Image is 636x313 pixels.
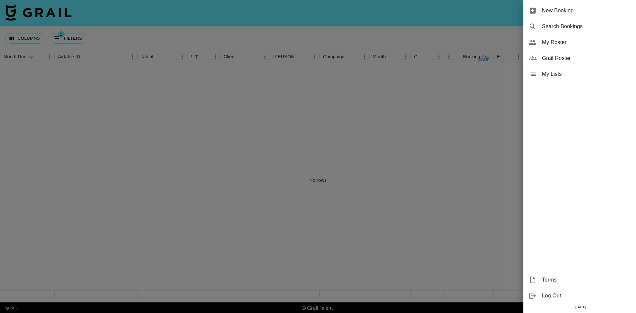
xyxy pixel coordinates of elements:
[542,292,631,300] span: Log Out
[523,3,636,19] div: New Booking
[523,50,636,66] div: Grail Roster
[523,19,636,34] div: Search Bookings
[523,34,636,50] div: My Roster
[523,66,636,82] div: My Lists
[542,38,631,46] span: My Roster
[523,304,636,311] div: v [DATE]
[542,276,631,284] span: Terms
[523,288,636,304] div: Log Out
[542,54,631,62] span: Grail Roster
[542,7,631,15] span: New Booking
[523,272,636,288] div: Terms
[542,23,631,30] span: Search Bookings
[542,70,631,78] span: My Lists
